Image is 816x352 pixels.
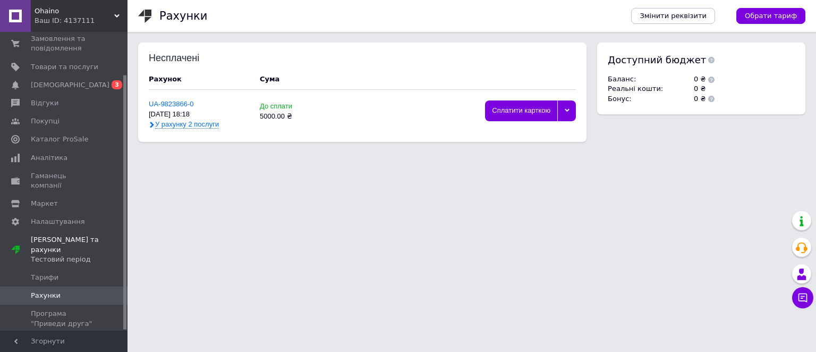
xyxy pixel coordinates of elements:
div: Тестовий період [31,255,127,264]
div: Cума [260,74,279,84]
span: Змінити реквізити [640,11,707,21]
span: Аналітика [31,153,67,163]
span: Тарифи [31,273,58,282]
span: Гаманець компанії [31,171,98,190]
h1: Рахунки [159,10,207,22]
div: До сплати [260,103,328,111]
a: UA-9823866-0 [149,100,194,108]
div: [DATE] 18:18 [149,111,249,119]
div: Ваш ID: 4137111 [35,16,127,26]
span: У рахунку 2 послуги [155,120,219,129]
a: Змінити реквізити [631,8,715,24]
td: 0 ₴ [666,84,706,94]
span: Покупці [31,116,59,126]
span: Відгуки [31,98,58,108]
td: Баланс : [608,74,666,84]
span: 3 [112,80,122,89]
span: Рахунки [31,291,61,300]
div: Сплатити карткою [485,100,557,121]
div: Несплачені [149,53,218,64]
span: [DEMOGRAPHIC_DATA] [31,80,109,90]
span: Каталог ProSale [31,135,88,144]
span: Обрати тариф [745,11,797,21]
td: 0 ₴ [666,74,706,84]
a: Обрати тариф [736,8,805,24]
span: Програма "Приведи друга" [31,309,98,328]
td: 0 ₴ [666,94,706,104]
button: Чат з покупцем [792,287,813,308]
td: Реальні кошти : [608,84,666,94]
span: Ohaino [35,6,114,16]
span: Доступний бюджет [608,53,706,66]
span: Налаштування [31,217,85,227]
div: Рахунок [149,74,249,84]
span: Замовлення та повідомлення [31,34,98,53]
span: [PERSON_NAME] та рахунки [31,235,127,264]
div: 5000.00 ₴ [260,113,328,121]
td: Бонус : [608,94,666,104]
span: Товари та послуги [31,62,98,72]
span: Маркет [31,199,58,208]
